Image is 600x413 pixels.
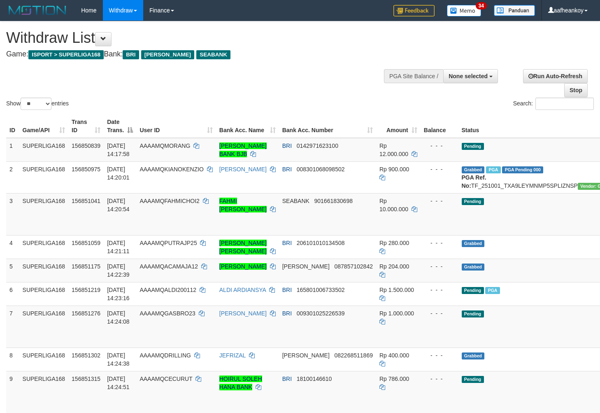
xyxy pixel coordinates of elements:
[107,198,130,212] span: [DATE] 14:20:54
[107,166,130,181] span: [DATE] 14:20:01
[72,263,100,270] span: 156851175
[107,352,130,367] span: [DATE] 14:24:38
[462,310,484,317] span: Pending
[379,376,409,382] span: Rp 786.000
[107,376,130,390] span: [DATE] 14:24:51
[424,142,455,150] div: - - -
[19,235,69,259] td: SUPERLIGA168
[424,351,455,359] div: - - -
[19,138,69,162] td: SUPERLIGA168
[6,50,392,58] h4: Game: Bank:
[379,287,414,293] span: Rp 1.500.000
[6,259,19,282] td: 5
[297,240,345,246] span: Copy 206101010134508 to clipboard
[19,193,69,235] td: SUPERLIGA168
[6,371,19,413] td: 9
[219,352,246,359] a: JEFRIZAL
[219,166,267,173] a: [PERSON_NAME]
[335,352,373,359] span: Copy 082268511869 to clipboard
[297,376,332,382] span: Copy 18100146610 to clipboard
[502,166,543,173] span: PGA Pending
[379,142,408,157] span: Rp 12.000.000
[297,310,345,317] span: Copy 009301025226539 to clipboard
[219,376,262,390] a: HOIRUL SOLEH HANA BANK
[449,73,488,79] span: None selected
[104,114,136,138] th: Date Trans.: activate to sort column descending
[140,287,196,293] span: AAAAMQALDI200112
[68,114,104,138] th: Trans ID: activate to sort column ascending
[6,235,19,259] td: 4
[424,239,455,247] div: - - -
[424,286,455,294] div: - - -
[443,69,498,83] button: None selected
[282,287,292,293] span: BRI
[379,310,414,317] span: Rp 1.000.000
[494,5,535,16] img: panduan.png
[19,114,69,138] th: Game/API: activate to sort column ascending
[424,375,455,383] div: - - -
[140,310,195,317] span: AAAAMQGASBRO23
[19,161,69,193] td: SUPERLIGA168
[335,263,373,270] span: Copy 087857102842 to clipboard
[107,240,130,254] span: [DATE] 14:21:11
[282,198,309,204] span: SEABANK
[282,142,292,149] span: BRI
[123,50,139,59] span: BRI
[72,310,100,317] span: 156851276
[6,30,392,46] h1: Withdraw List
[219,310,267,317] a: [PERSON_NAME]
[6,114,19,138] th: ID
[107,287,130,301] span: [DATE] 14:23:16
[424,165,455,173] div: - - -
[19,348,69,371] td: SUPERLIGA168
[107,142,130,157] span: [DATE] 14:17:58
[72,142,100,149] span: 156850839
[219,287,266,293] a: ALDI ARDIANSYA
[140,263,198,270] span: AAAAMQACAMAJA12
[384,69,443,83] div: PGA Site Balance /
[72,166,100,173] span: 156850975
[140,198,199,204] span: AAAAMQFAHMICHOI2
[297,166,345,173] span: Copy 008301068098502 to clipboard
[6,4,69,16] img: MOTION_logo.png
[28,50,104,59] span: ISPORT > SUPERLIGA168
[6,138,19,162] td: 1
[72,376,100,382] span: 156851315
[6,161,19,193] td: 2
[376,114,421,138] th: Amount: activate to sort column ascending
[219,142,267,157] a: [PERSON_NAME] BANK BJB
[282,310,292,317] span: BRI
[21,98,51,110] select: Showentries
[140,352,191,359] span: AAAAMQDRILLING
[19,371,69,413] td: SUPERLIGA168
[282,263,330,270] span: [PERSON_NAME]
[282,376,292,382] span: BRI
[282,240,292,246] span: BRI
[476,2,487,9] span: 34
[141,50,194,59] span: [PERSON_NAME]
[19,306,69,348] td: SUPERLIGA168
[140,142,190,149] span: AAAAMQMORANG
[6,193,19,235] td: 3
[462,198,484,205] span: Pending
[107,310,130,325] span: [DATE] 14:24:08
[136,114,216,138] th: User ID: activate to sort column ascending
[513,98,594,110] label: Search:
[72,198,100,204] span: 156851041
[196,50,230,59] span: SEABANK
[219,263,267,270] a: [PERSON_NAME]
[6,98,69,110] label: Show entries
[421,114,458,138] th: Balance
[462,240,485,247] span: Grabbed
[297,287,345,293] span: Copy 165801006733502 to clipboard
[297,142,338,149] span: Copy 0142971623100 to clipboard
[279,114,376,138] th: Bank Acc. Number: activate to sort column ascending
[447,5,481,16] img: Button%20Memo.svg
[462,264,485,271] span: Grabbed
[462,143,484,150] span: Pending
[314,198,353,204] span: Copy 901661830698 to clipboard
[219,198,267,212] a: FAHMI [PERSON_NAME]
[379,166,409,173] span: Rp 900.000
[535,98,594,110] input: Search:
[6,306,19,348] td: 7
